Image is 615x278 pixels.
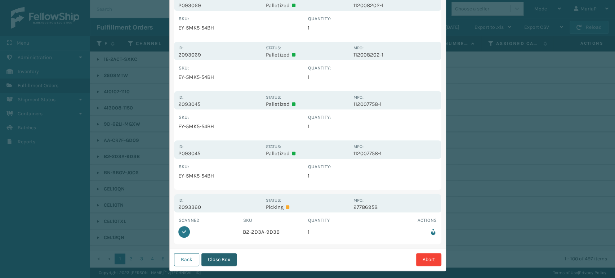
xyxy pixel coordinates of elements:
[266,45,281,50] label: Status:
[178,114,308,121] th: SKU :
[353,198,364,203] label: MPO:
[353,144,364,149] label: MPO:
[174,253,199,266] button: Back
[266,150,349,157] p: Palletized
[266,95,281,100] label: Status:
[178,204,262,210] p: 2093360
[178,22,308,33] td: EY-5MK5-54BH
[308,64,437,72] th: Quantity :
[372,217,437,224] th: Actions
[372,224,437,240] td: Remove from box
[353,150,437,157] p: 112007758-1
[178,64,308,72] th: SKU :
[266,51,349,58] p: Palletized
[308,217,373,224] th: Quantity
[266,198,281,203] label: Status:
[178,2,262,9] p: 2093069
[353,95,364,100] label: MPO:
[178,198,183,203] label: Id:
[178,15,308,22] th: SKU :
[266,204,349,210] p: Picking
[353,51,437,58] p: 112008202-1
[178,95,183,100] label: Id:
[266,144,281,149] label: Status:
[308,224,373,240] td: 1
[178,45,183,50] label: Id:
[178,217,243,224] th: Scanned
[178,121,308,132] td: EY-5MK5-54BH
[243,224,308,240] td: B2-2D3A-9D3B
[308,15,437,22] th: Quantity :
[178,72,308,82] td: EY-5MK5-54BH
[353,101,437,107] p: 112007758-1
[243,217,308,224] th: SKU
[308,121,437,132] td: 1
[353,204,437,210] p: 27786958
[308,22,437,33] td: 1
[178,170,308,181] td: EY-5MK5-54BH
[201,253,237,266] button: Close Box
[178,150,262,157] p: 2093045
[353,2,437,9] p: 112008202-1
[353,45,364,50] label: MPO:
[308,170,437,181] td: 1
[308,72,437,82] td: 1
[266,2,349,9] p: Palletized
[178,163,308,170] th: SKU :
[266,101,349,107] p: Palletized
[308,163,437,170] th: Quantity :
[178,144,183,149] label: Id:
[416,253,441,266] button: Abort
[308,114,437,121] th: Quantity :
[178,51,262,58] p: 2093069
[178,101,262,107] p: 2093045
